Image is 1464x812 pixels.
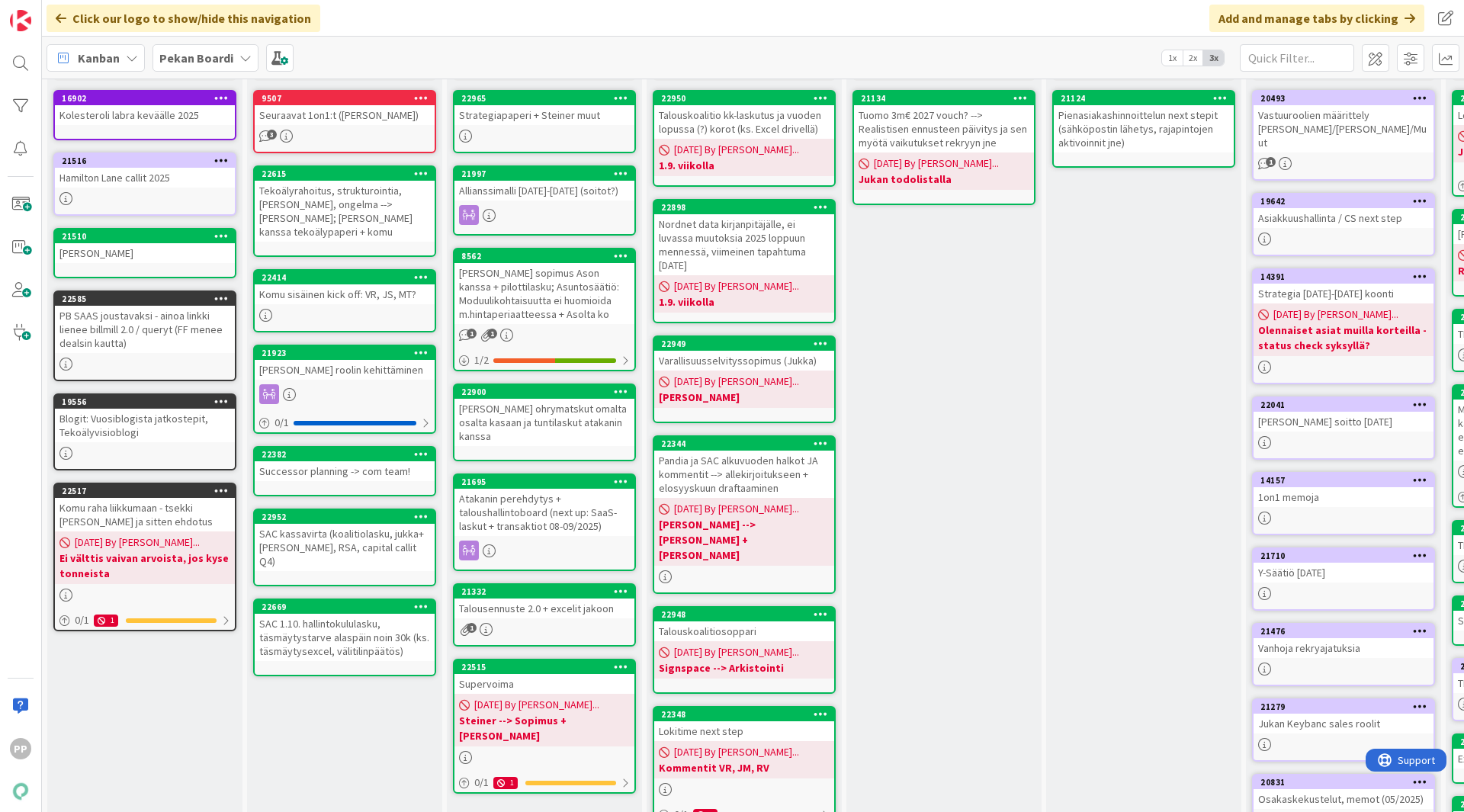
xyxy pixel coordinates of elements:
[654,91,834,105] div: 22950
[1254,270,1433,284] div: 14391
[653,606,836,694] a: 22948Talouskoalitiosoppari[DATE] By [PERSON_NAME]...Signspace --> Arkistointi
[55,154,235,188] div: 21516Hamilton Lane callit 2025
[55,498,235,531] div: Komu raha liikkumaan - tsekki [PERSON_NAME] ja sitten ehdotus
[654,708,834,721] div: 22348
[454,385,634,399] div: 22900
[255,167,435,181] div: 22615
[55,91,235,105] div: 16902
[262,93,435,104] div: 9507
[75,612,89,628] span: 0 / 1
[32,2,69,21] span: Support
[674,644,799,660] span: [DATE] By [PERSON_NAME]...
[255,524,435,571] div: SAC kassavirta (koalitiolasku, jukka+[PERSON_NAME], RSA, capital callit Q4)
[1254,700,1433,714] div: 21279
[255,614,435,661] div: SAC 1.10. hallintokululasku, täsmäytystarve alaspäin noin 30k (ks. täsmäytysexcel, välitilinpäätös)
[1254,398,1433,432] div: 22041[PERSON_NAME] soitto [DATE]
[859,172,1029,187] b: Jukan todolistalla
[454,674,634,694] div: Supervoima
[654,437,834,498] div: 22344Pandia ja SAC alkuvuoden halkot JA kommentit --> allekirjoitukseen + elosyyskuun draftaaminen
[454,599,634,618] div: Talousennuste 2.0 + excelit jakoon
[454,475,634,489] div: 21695
[253,599,436,676] a: 22669SAC 1.10. hallintokululasku, täsmäytystarve alaspäin noin 30k (ks. täsmäytysexcel, välitilin...
[255,91,435,125] div: 9507Seuraavat 1on1:t ([PERSON_NAME])
[1254,487,1433,507] div: 1on1 memoja
[62,231,235,242] div: 21510
[255,600,435,661] div: 22669SAC 1.10. hallintokululasku, täsmäytystarve alaspäin noin 30k (ks. täsmäytysexcel, välitilin...
[854,91,1034,152] div: 21134Tuomo 3m€ 2027 vouch? --> Realistisen ennusteen päivitys ja sen myötä vaikutukset rekryyn jne
[654,337,834,371] div: 22949Varallisuusselvityssopimus (Jukka)
[674,142,799,158] span: [DATE] By [PERSON_NAME]...
[654,201,834,275] div: 22898Nordnet data kirjanpitäjälle, ei luvassa muutoksia 2025 loppuun mennessä, viimeinen tapahtum...
[454,660,634,674] div: 22515
[62,156,235,166] div: 21516
[55,168,235,188] div: Hamilton Lane callit 2025
[53,483,236,631] a: 22517Komu raha liikkumaan - tsekki [PERSON_NAME] ja sitten ehdotus[DATE] By [PERSON_NAME]...Ei vä...
[1254,549,1433,583] div: 21710Y-Säätiö [DATE]
[654,105,834,139] div: Talouskoalitio kk-laskutus ja vuoden lopussa (?) korot (ks. Excel drivellä)
[459,713,630,743] b: Steiner --> Sopimus + [PERSON_NAME]
[659,660,830,676] b: Signspace --> Arkistointi
[1254,208,1433,228] div: Asiakkuushallinta / CS next step
[262,512,435,522] div: 22952
[55,229,235,263] div: 21510[PERSON_NAME]
[1254,700,1433,733] div: 21279Jukan Keybanc sales roolit
[1254,398,1433,412] div: 22041
[253,509,436,586] a: 22952SAC kassavirta (koalitiolasku, jukka+[PERSON_NAME], RSA, capital callit Q4)
[1254,638,1433,658] div: Vanhoja rekryajatuksia
[1260,475,1433,486] div: 14157
[267,130,277,140] span: 3
[55,292,235,353] div: 22585PB SAAS joustavaksi - ainoa linkki lienee billmill 2.0 / queryt (FF menee dealsin kautta)
[1260,550,1433,561] div: 21710
[255,271,435,284] div: 22414
[454,91,634,105] div: 22965
[1254,714,1433,733] div: Jukan Keybanc sales roolit
[1254,473,1433,507] div: 141571on1 memoja
[461,662,634,672] div: 22515
[453,473,636,571] a: 21695Atakanin perehdytys + taloushallintoboard (next up: SaaS-laskut + transaktiot 08-09/2025)
[10,781,31,802] img: avatar
[454,489,634,536] div: Atakanin perehdytys + taloushallintoboard (next up: SaaS-laskut + transaktiot 08-09/2025)
[62,93,235,104] div: 16902
[1273,307,1398,323] span: [DATE] By [PERSON_NAME]...
[454,399,634,446] div: [PERSON_NAME] ohrymatskut omalta osalta kasaan ja tuntilaskut atakanin kanssa
[1254,105,1433,152] div: Vastuuroolien määrittely [PERSON_NAME]/[PERSON_NAME]/Muut
[1254,270,1433,303] div: 14391Strategia [DATE]-[DATE] koonti
[454,475,634,536] div: 21695Atakanin perehdytys + taloushallintoboard (next up: SaaS-laskut + transaktiot 08-09/2025)
[1054,91,1234,105] div: 21124
[1254,194,1433,228] div: 19642Asiakkuushallinta / CS next step
[1254,775,1433,809] div: 20831Osakaskekustelut, memot (05/2025)
[10,738,31,759] div: PP
[53,90,236,140] a: 16902Kolesteroli labra keväälle 2025
[255,181,435,242] div: Tekoälyrahoitus, strukturointia, [PERSON_NAME], ongelma --> [PERSON_NAME]; [PERSON_NAME] kanssa t...
[1254,91,1433,105] div: 20493
[274,415,289,431] span: 0 / 1
[55,484,235,531] div: 22517Komu raha liikkumaan - tsekki [PERSON_NAME] ja sitten ehdotus
[661,202,834,213] div: 22898
[454,263,634,324] div: [PERSON_NAME] sopimus Ason kanssa + pilottilasku; Asuntosäätiö: Moduulikohtaisuutta ei huomioida ...
[1252,472,1435,535] a: 141571on1 memoja
[1240,44,1354,72] input: Quick Filter...
[453,384,636,461] a: 22900[PERSON_NAME] ohrymatskut omalta osalta kasaan ja tuntilaskut atakanin kanssa
[62,294,235,304] div: 22585
[1209,5,1424,32] div: Add and manage tabs by clicking
[55,306,235,353] div: PB SAAS joustavaksi - ainoa linkki lienee billmill 2.0 / queryt (FF menee dealsin kautta)
[461,168,634,179] div: 21997
[659,517,830,563] b: [PERSON_NAME] --> [PERSON_NAME] + [PERSON_NAME]
[78,49,120,67] span: Kanban
[1254,624,1433,658] div: 21476Vanhoja rekryajatuksia
[1260,626,1433,637] div: 21476
[454,105,634,125] div: Strategiapaperi + Steiner muut
[255,105,435,125] div: Seuraavat 1on1:t ([PERSON_NAME])
[255,448,435,481] div: 22382Successor planning -> com team!
[454,773,634,792] div: 0/11
[253,165,436,257] a: 22615Tekoälyrahoitus, strukturointia, [PERSON_NAME], ongelma --> [PERSON_NAME]; [PERSON_NAME] kan...
[493,777,518,789] div: 1
[262,348,435,358] div: 21923
[654,201,834,214] div: 22898
[1203,50,1224,66] span: 3x
[1254,91,1433,152] div: 20493Vastuuroolien määrittely [PERSON_NAME]/[PERSON_NAME]/Muut
[461,93,634,104] div: 22965
[255,510,435,524] div: 22952
[661,438,834,449] div: 22344
[854,105,1034,152] div: Tuomo 3m€ 2027 vouch? --> Realistisen ennusteen päivitys ja sen myötä vaikutukset rekryyn jne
